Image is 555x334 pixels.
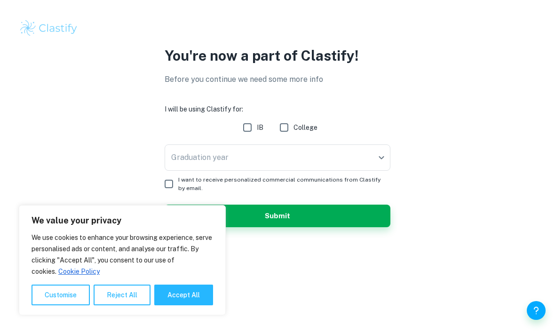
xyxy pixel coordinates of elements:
[165,74,390,85] p: Before you continue we need some more info
[19,19,536,38] a: Clastify logo
[32,232,213,277] p: We use cookies to enhance your browsing experience, serve personalised ads or content, and analys...
[293,122,317,133] span: College
[58,267,100,276] a: Cookie Policy
[19,19,79,38] img: Clastify logo
[32,285,90,305] button: Customise
[178,175,383,192] span: I want to receive personalized commercial communications from Clastify by email.
[165,45,390,66] p: You're now a part of Clastify!
[94,285,151,305] button: Reject All
[165,104,390,114] h6: I will be using Clastify for:
[257,122,263,133] span: IB
[154,285,213,305] button: Accept All
[19,205,226,315] div: We value your privacy
[32,215,213,226] p: We value your privacy
[527,301,546,320] button: Help and Feedback
[165,205,390,227] button: Submit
